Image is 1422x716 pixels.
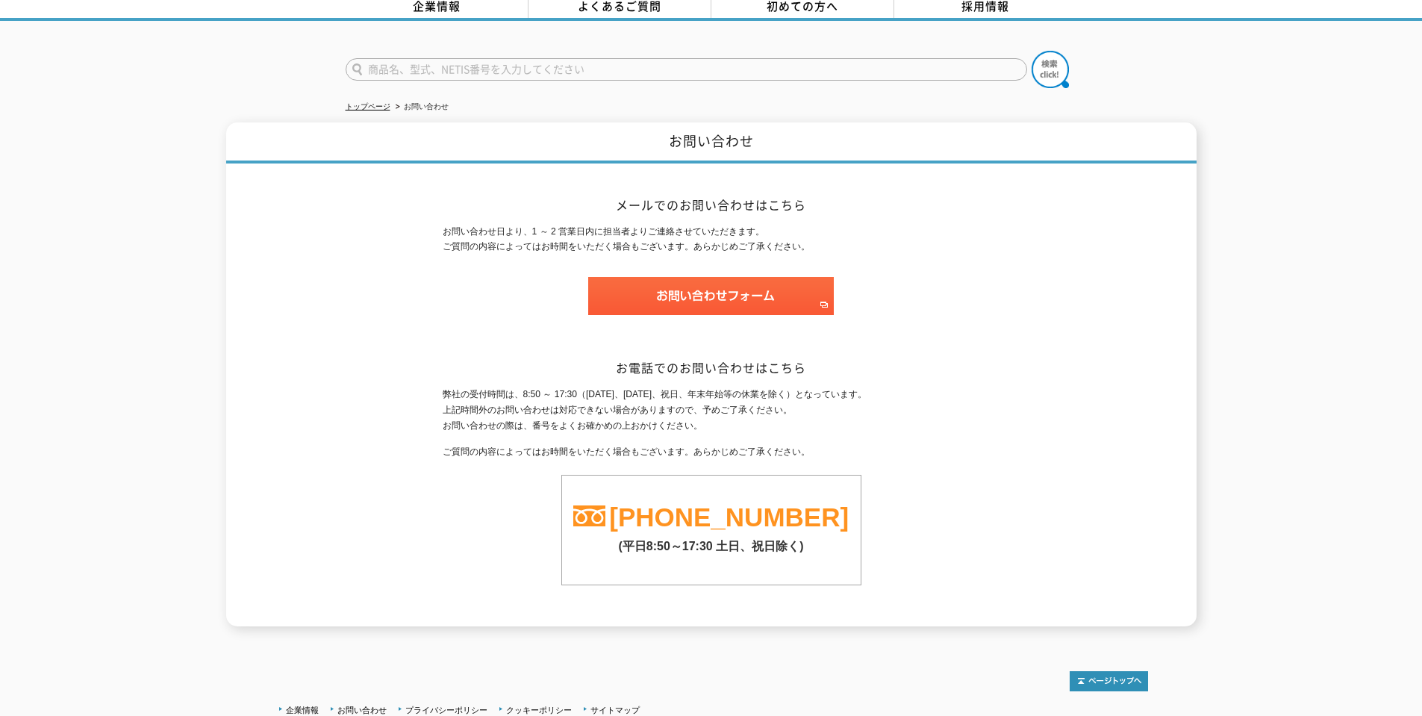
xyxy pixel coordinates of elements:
img: トップページへ [1070,671,1148,691]
a: プライバシーポリシー [405,706,487,715]
img: btn_search.png [1032,51,1069,88]
p: お問い合わせ日より、1 ～ 2 営業日内に担当者よりご連絡させていただきます。 ご質問の内容によってはお時間をいただく場合もございます。あらかじめご了承ください。 [443,224,980,255]
a: 企業情報 [286,706,319,715]
h2: メールでのお問い合わせはこちら [443,197,980,213]
a: クッキーポリシー [506,706,572,715]
a: [PHONE_NUMBER] [609,502,849,532]
li: お問い合わせ [393,99,449,115]
a: お問い合わせ [337,706,387,715]
input: 商品名、型式、NETIS番号を入力してください [346,58,1027,81]
a: サイトマップ [590,706,640,715]
p: ご質問の内容によってはお時間をいただく場合もございます。あらかじめご了承ください。 [443,444,980,460]
a: お問い合わせフォーム [588,302,834,312]
h1: お問い合わせ [226,122,1197,164]
h2: お電話でのお問い合わせはこちら [443,360,980,376]
a: トップページ [346,102,390,110]
p: (平日8:50～17:30 土日、祝日除く) [562,532,861,555]
p: 弊社の受付時間は、8:50 ～ 17:30（[DATE]、[DATE]、祝日、年末年始等の休業を除く）となっています。 上記時間外のお問い合わせは対応できない場合がありますので、予めご了承くださ... [443,387,980,433]
img: お問い合わせフォーム [588,277,834,315]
